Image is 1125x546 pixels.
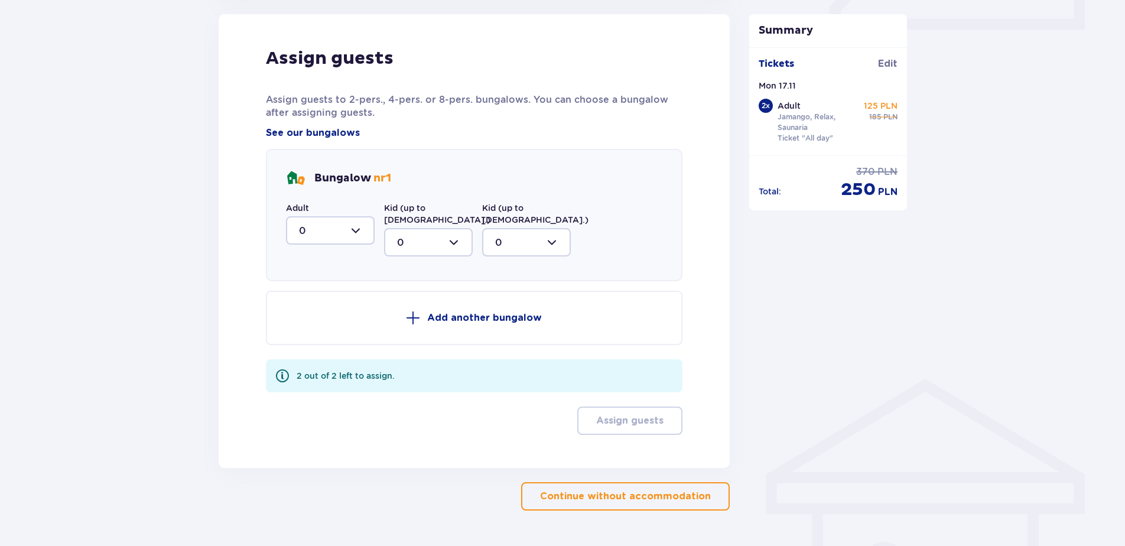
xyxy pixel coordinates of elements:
[482,202,588,226] label: Kid (up to [DEMOGRAPHIC_DATA].)
[841,178,876,201] span: 250
[883,112,898,122] span: PLN
[878,57,898,70] span: Edit
[759,186,781,197] p: Total :
[869,112,881,122] span: 185
[759,99,773,113] div: 2 x
[297,370,395,382] div: 2 out of 2 left to assign.
[266,291,682,345] button: Add another bungalow
[427,311,542,324] p: Add another bungalow
[266,93,682,119] p: Assign guests to 2-pers., 4-pers. or 8-pers. bungalows. You can choose a bungalow after assigning...
[286,202,309,214] label: Adult
[749,24,908,38] p: Summary
[778,112,859,133] p: Jamango, Relax, Saunaria
[877,165,898,178] span: PLN
[878,186,898,199] span: PLN
[856,165,875,178] span: 370
[540,490,711,503] p: Continue without accommodation
[314,171,391,186] p: Bungalow
[384,202,490,226] label: Kid (up to [DEMOGRAPHIC_DATA].)
[759,80,796,92] p: Mon 17.11
[266,47,394,70] p: Assign guests
[266,126,360,139] a: See our bungalows
[759,57,794,70] p: Tickets
[286,169,305,188] img: bungalows Icon
[778,100,801,112] p: Adult
[596,414,664,427] p: Assign guests
[521,482,730,511] button: Continue without accommodation
[864,100,898,112] p: 125 PLN
[577,407,682,435] button: Assign guests
[778,133,833,144] p: Ticket "All day"
[373,171,391,185] span: nr 1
